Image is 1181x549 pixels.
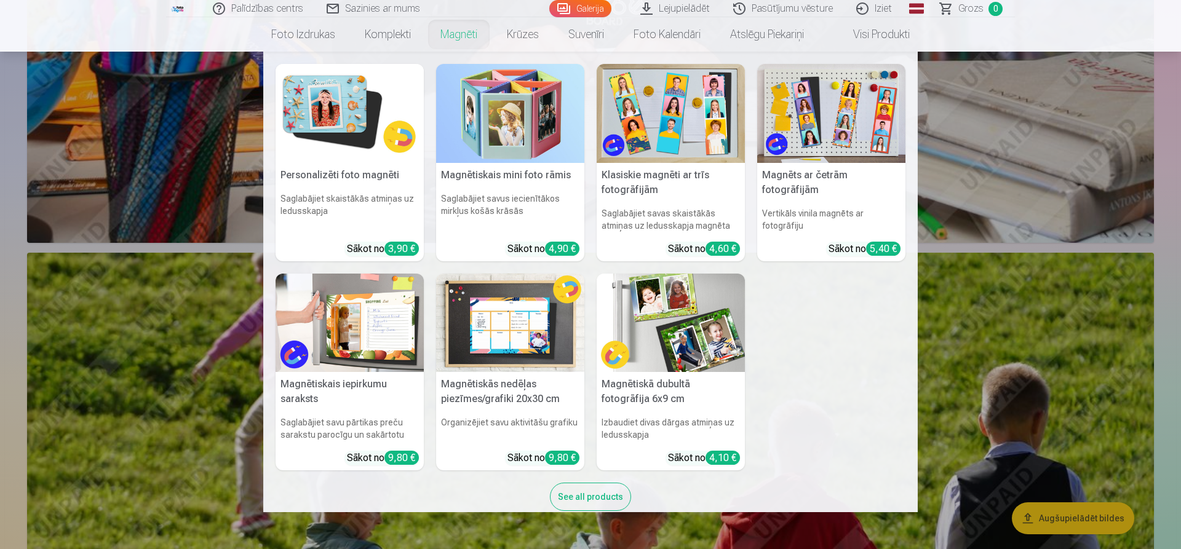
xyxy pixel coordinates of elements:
[426,17,492,52] a: Magnēti
[829,242,901,256] div: Sākot no
[276,411,424,446] h6: Saglabājiet savu pārtikas preču sarakstu parocīgu un sakārtotu
[668,242,740,256] div: Sākot no
[597,274,745,373] img: Magnētiskā dubultā fotogrāfija 6x9 cm
[256,17,350,52] a: Foto izdrukas
[276,64,424,163] img: Personalizēti foto magnēti
[171,5,185,12] img: /fa1
[276,274,424,471] a: Magnētiskais iepirkumu sarakstsMagnētiskais iepirkumu sarakstsSaglabājiet savu pārtikas preču sar...
[436,163,584,188] h5: Magnētiskais mini foto rāmis
[550,489,631,502] a: See all products
[550,483,631,511] div: See all products
[436,274,584,373] img: Magnētiskās nedēļas piezīmes/grafiki 20x30 cm
[545,242,579,256] div: 4,90 €
[757,64,905,163] img: Magnēts ar četrām fotogrāfijām
[597,372,745,411] h5: Magnētiskā dubultā fotogrāfija 6x9 cm
[958,1,984,16] span: Grozs
[988,2,1003,16] span: 0
[757,202,905,237] h6: Vertikāls vinila magnēts ar fotogrāfiju
[276,64,424,261] a: Personalizēti foto magnētiPersonalizēti foto magnētiSaglabājiet skaistākās atmiņas uz ledusskapja...
[347,451,419,465] div: Sākot no
[706,242,740,256] div: 4,60 €
[597,274,745,471] a: Magnētiskā dubultā fotogrāfija 6x9 cmMagnētiskā dubultā fotogrāfija 6x9 cmIzbaudiet divas dārgas ...
[276,163,424,188] h5: Personalizēti foto magnēti
[507,242,579,256] div: Sākot no
[436,274,584,471] a: Magnētiskās nedēļas piezīmes/grafiki 20x30 cmMagnētiskās nedēļas piezīmes/grafiki 20x30 cmOrganiz...
[757,64,905,261] a: Magnēts ar četrām fotogrāfijāmMagnēts ar četrām fotogrāfijāmVertikāls vinila magnēts ar fotogrāfi...
[866,242,901,256] div: 5,40 €
[597,163,745,202] h5: Klasiskie magnēti ar trīs fotogrāfijām
[436,411,584,446] h6: Organizējiet savu aktivitāšu grafiku
[436,64,584,163] img: Magnētiskais mini foto rāmis
[597,64,745,163] img: Klasiskie magnēti ar trīs fotogrāfijām
[715,17,819,52] a: Atslēgu piekariņi
[492,17,554,52] a: Krūzes
[507,451,579,465] div: Sākot no
[384,451,419,465] div: 9,80 €
[545,451,579,465] div: 9,80 €
[706,451,740,465] div: 4,10 €
[597,64,745,261] a: Klasiskie magnēti ar trīs fotogrāfijāmKlasiskie magnēti ar trīs fotogrāfijāmSaglabājiet savas ska...
[619,17,715,52] a: Foto kalendāri
[350,17,426,52] a: Komplekti
[384,242,419,256] div: 3,90 €
[757,163,905,202] h5: Magnēts ar četrām fotogrāfijām
[597,202,745,237] h6: Saglabājiet savas skaistākās atmiņas uz ledusskapja magnēta
[276,274,424,373] img: Magnētiskais iepirkumu saraksts
[436,64,584,261] a: Magnētiskais mini foto rāmisMagnētiskais mini foto rāmisSaglabājiet savus iecienītākos mirkļus ko...
[436,372,584,411] h5: Magnētiskās nedēļas piezīmes/grafiki 20x30 cm
[554,17,619,52] a: Suvenīri
[597,411,745,446] h6: Izbaudiet divas dārgas atmiņas uz ledusskapja
[819,17,925,52] a: Visi produkti
[276,188,424,237] h6: Saglabājiet skaistākās atmiņas uz ledusskapja
[668,451,740,465] div: Sākot no
[347,242,419,256] div: Sākot no
[436,188,584,237] h6: Saglabājiet savus iecienītākos mirkļus košās krāsās
[276,372,424,411] h5: Magnētiskais iepirkumu saraksts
